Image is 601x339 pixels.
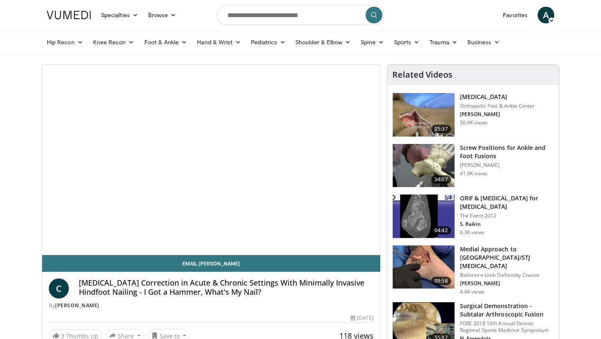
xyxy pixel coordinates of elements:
a: A [538,7,554,23]
img: 67572_0000_3.png.150x105_q85_crop-smart_upscale.jpg [393,144,455,187]
a: Hand & Wrist [192,34,246,51]
a: C [49,278,69,299]
video-js: Video Player [42,65,380,255]
p: [PERSON_NAME] [460,280,554,287]
a: Spine [356,34,389,51]
h4: [MEDICAL_DATA] Correction in Acute & Chronic Settings With Minimally Invasive Hindfoot Nailing - ... [79,278,374,296]
p: [PERSON_NAME] [460,111,535,118]
p: 41.9K views [460,170,487,177]
h3: Medial Approach to [GEOGRAPHIC_DATA]/STJ [MEDICAL_DATA] [460,245,554,270]
a: Shoulder & Elbow [290,34,356,51]
a: Hip Recon [42,34,88,51]
a: 34:07 Screw Positions for Ankle and Foot Fusions [PERSON_NAME] 41.9K views [392,144,554,188]
a: Specialties [96,7,143,23]
img: b3e585cd-3312-456d-b1b7-4eccbcdb01ed.150x105_q85_crop-smart_upscale.jpg [393,245,455,289]
p: [PERSON_NAME] [460,162,554,169]
a: Favorites [498,7,533,23]
p: Baltimore Limb Deformity Course [460,272,554,278]
p: The Event 2012 [460,213,554,219]
h3: ORIF & [MEDICAL_DATA] for [MEDICAL_DATA] [460,194,554,211]
div: [DATE] [351,314,373,322]
p: S. Raikin [460,221,554,228]
a: Business [462,34,505,51]
h4: Related Videos [392,70,452,80]
h3: Surgical Demonstration - Subtalar Arthroscopic Fusion [460,302,554,319]
span: 05:37 [431,125,451,133]
a: Pediatrics [246,34,290,51]
a: Sports [389,34,425,51]
span: 34:07 [431,175,451,184]
a: 05:37 [MEDICAL_DATA] Orthopedic Foot & Ankle Center [PERSON_NAME] 50.9K views [392,93,554,137]
a: [PERSON_NAME] [55,302,99,309]
a: Browse [143,7,182,23]
img: VuMedi Logo [47,11,91,19]
input: Search topics, interventions [217,5,384,25]
p: Orthopedic Foot & Ankle Center [460,103,535,109]
span: 09:58 [431,277,451,285]
p: 50.9K views [460,119,487,126]
p: 6.3K views [460,229,485,236]
a: Email [PERSON_NAME] [42,255,380,272]
a: 04:42 ORIF & [MEDICAL_DATA] for [MEDICAL_DATA] The Event 2012 S. Raikin 6.3K views [392,194,554,238]
a: Trauma [424,34,462,51]
img: E-HI8y-Omg85H4KX4xMDoxOmtxOwKG7D_4.150x105_q85_crop-smart_upscale.jpg [393,195,455,238]
a: 09:58 Medial Approach to [GEOGRAPHIC_DATA]/STJ [MEDICAL_DATA] Baltimore Limb Deformity Course [PE... [392,245,554,295]
div: By [49,302,374,309]
h3: Screw Positions for Ankle and Foot Fusions [460,144,554,160]
a: Foot & Ankle [139,34,192,51]
a: Knee Recon [88,34,139,51]
h3: [MEDICAL_DATA] [460,93,535,101]
span: 04:42 [431,226,451,235]
p: FORE 2018 10th Annual Detroit Regional Sports Medicine Symposium [460,320,554,334]
img: 545635_3.png.150x105_q85_crop-smart_upscale.jpg [393,93,455,137]
p: 4.4K views [460,288,485,295]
